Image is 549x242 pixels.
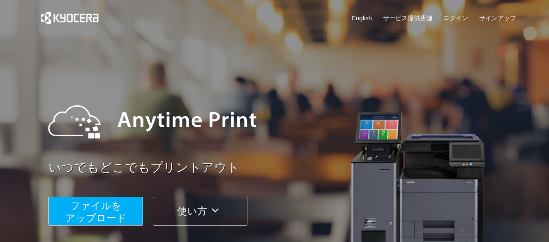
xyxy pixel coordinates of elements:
a: いつでもどこでもプリントアウト [48,159,521,177]
button: 使い方 [153,197,247,226]
button: ファイルを​​アップロード [48,197,143,226]
span: ファイルを ​​アップロード [65,200,127,223]
a: ログイン [443,14,468,22]
a: English [352,14,372,22]
a: サービス提供店舗 [383,14,432,22]
a: サインアップ [479,14,516,22]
